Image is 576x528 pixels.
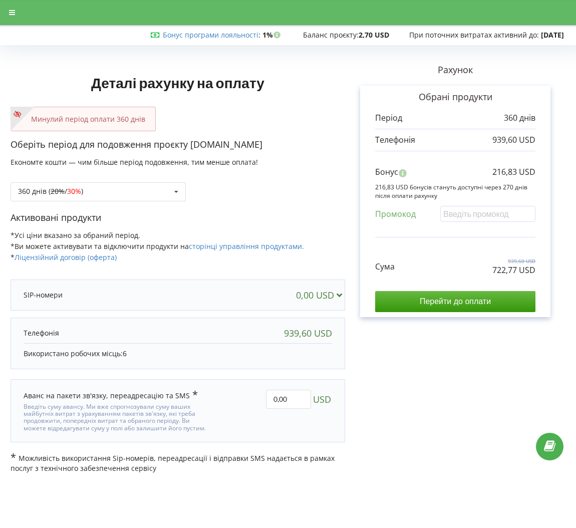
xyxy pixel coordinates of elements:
[375,134,415,146] p: Телефонія
[24,349,332,359] p: Використано робочих місць:
[11,138,345,151] p: Оберіть період для подовження проєкту [DOMAIN_NAME]
[375,183,535,200] p: 216,83 USD бонусів стануть доступні через 270 днів після оплати рахунку
[284,328,332,338] div: 939,60 USD
[11,59,345,107] h1: Деталі рахунку на оплату
[375,91,535,104] p: Обрані продукти
[163,30,258,40] a: Бонус програми лояльності
[359,30,389,40] strong: 2,70 USD
[375,261,395,273] p: Сума
[11,230,140,240] span: *Усі ціни вказано за обраний період.
[24,328,59,338] p: Телефонія
[189,241,304,251] a: сторінці управління продуктами.
[123,349,127,358] span: 6
[492,257,535,265] p: 939,60 USD
[21,114,145,124] p: Минулий період оплати 360 днів
[303,30,359,40] span: Баланс проєкту:
[11,211,345,224] p: Активовані продукти
[375,208,416,220] p: Промокод
[504,112,535,124] p: 360 днів
[262,30,283,40] strong: 1%
[11,157,258,167] span: Економте кошти — чим більше період подовження, тим менше оплата!
[375,291,535,312] input: Перейти до оплати
[492,134,535,146] p: 939,60 USD
[11,452,345,473] p: Можливість використання Sip-номерів, переадресації і відправки SMS надається в рамках послуг з те...
[18,188,83,195] div: 360 днів ( / )
[11,241,304,251] span: *Ви можете активувати та відключити продукти на
[541,30,564,40] strong: [DATE]
[296,290,347,300] div: 0,00 USD
[345,64,565,77] p: Рахунок
[409,30,539,40] span: При поточних витратах активний до:
[375,112,402,124] p: Період
[15,252,117,262] a: Ліцензійний договір (оферта)
[24,390,198,401] div: Аванс на пакети зв'язку, переадресацію та SMS
[375,166,398,178] p: Бонус
[492,265,535,276] p: 722,77 USD
[24,401,211,432] div: Введіть суму авансу. Ми вже спрогнозували суму ваших майбутніх витрат з урахуванням пакетів зв'яз...
[440,206,535,221] input: Введіть промокод
[51,186,65,196] s: 20%
[492,166,535,178] p: 216,83 USD
[163,30,260,40] span: :
[313,390,331,409] span: USD
[67,186,81,196] span: 30%
[24,290,63,300] p: SIP-номери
